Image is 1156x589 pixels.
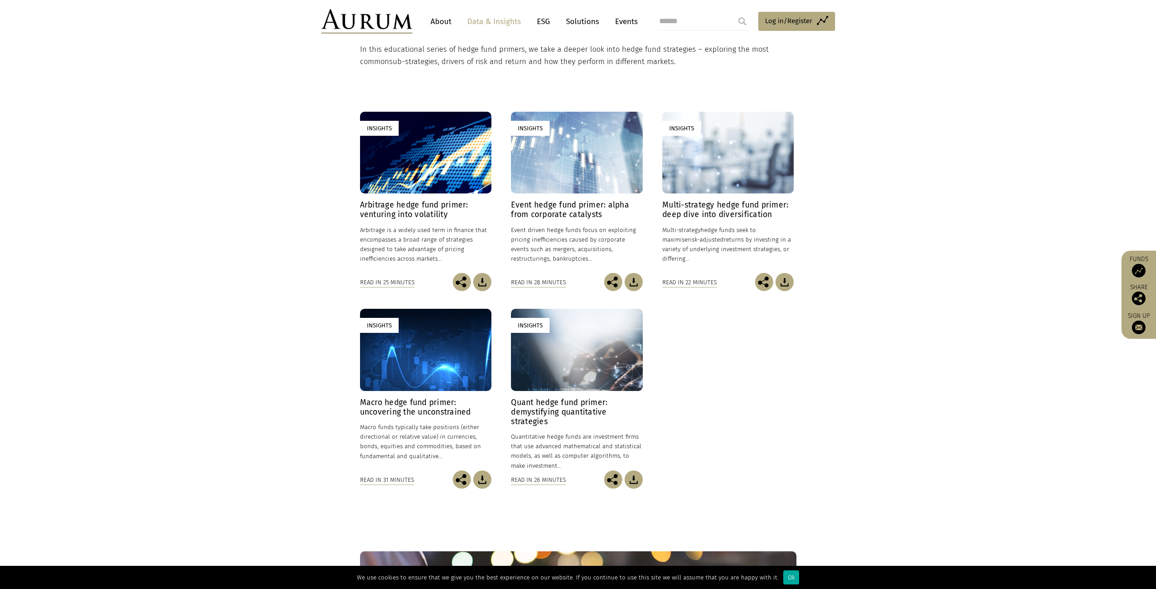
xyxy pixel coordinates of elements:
[511,277,566,287] div: Read in 28 minutes
[625,470,643,489] img: Download Article
[1126,312,1151,334] a: Sign up
[561,13,604,30] a: Solutions
[360,475,414,485] div: Read in 31 minutes
[625,273,643,291] img: Download Article
[511,112,642,273] a: Insights Event hedge fund primer: alpha from corporate catalysts Event driven hedge funds focus o...
[360,422,491,461] p: Macro funds typically take positions (either directional or relative value) in currencies, bonds,...
[360,309,491,470] a: Insights Macro hedge fund primer: uncovering the unconstrained Macro funds typically take positio...
[511,200,642,219] h4: Event hedge fund primer: alpha from corporate catalysts
[389,57,438,66] span: sub-strategies
[321,9,412,34] img: Aurum
[662,227,701,233] span: Multi-strategy
[360,112,491,273] a: Insights Arbitrage hedge fund primer: venturing into volatility Arbitrage is a widely used term i...
[360,44,794,68] p: In this educational series of hedge fund primers, we take a deeper look into hedge fund strategie...
[662,277,717,287] div: Read in 22 minutes
[604,273,622,291] img: Share this post
[511,398,642,426] h4: Quant hedge fund primer: demystifying quantitative strategies
[755,273,773,291] img: Share this post
[360,200,491,219] h4: Arbitrage hedge fund primer: venturing into volatility
[473,273,491,291] img: Download Article
[662,200,794,219] h4: Multi-strategy hedge fund primer: deep dive into diversification
[511,318,550,333] div: Insights
[662,112,794,273] a: Insights Multi-strategy hedge fund primer: deep dive into diversification Multi-strategyhedge fun...
[511,225,642,264] p: Event driven hedge funds focus on exploiting pricing inefficiencies caused by corporate events su...
[360,398,491,417] h4: Macro hedge fund primer: uncovering the unconstrained
[776,273,794,291] img: Download Article
[1126,255,1151,277] a: Funds
[360,225,491,264] p: Arbitrage is a widely used term in finance that encompasses a broad range of strategies designed ...
[511,475,566,485] div: Read in 26 minutes
[360,121,399,136] div: Insights
[463,13,525,30] a: Data & Insights
[662,225,794,264] p: hedge funds seek to maximise returns by investing in a variety of underlying investment strategie...
[453,470,471,489] img: Share this post
[733,12,751,30] input: Submit
[765,15,812,26] span: Log in/Register
[473,470,491,489] img: Download Article
[1132,321,1146,334] img: Sign up to our newsletter
[426,13,456,30] a: About
[1126,284,1151,305] div: Share
[611,13,638,30] a: Events
[511,309,642,470] a: Insights Quant hedge fund primer: demystifying quantitative strategies Quantitative hedge funds a...
[360,277,415,287] div: Read in 25 minutes
[360,318,399,333] div: Insights
[604,470,622,489] img: Share this post
[511,121,550,136] div: Insights
[688,236,724,243] span: risk-adjusted
[783,570,799,584] div: Ok
[532,13,555,30] a: ESG
[511,432,642,470] p: Quantitative hedge funds are investment firms that use advanced mathematical and statistical mode...
[453,273,471,291] img: Share this post
[758,12,835,31] a: Log in/Register
[1132,292,1146,305] img: Share this post
[662,121,701,136] div: Insights
[1132,264,1146,277] img: Access Funds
